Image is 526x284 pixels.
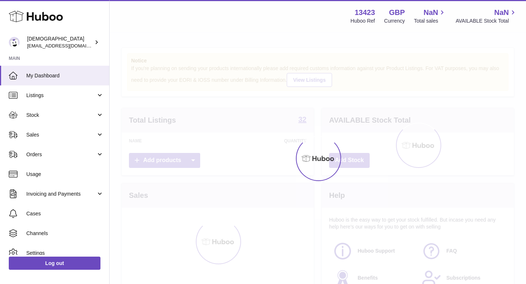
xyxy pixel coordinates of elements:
span: [EMAIL_ADDRESS][DOMAIN_NAME] [27,43,107,49]
strong: GBP [389,8,405,18]
span: Total sales [414,18,446,24]
span: Invoicing and Payments [26,191,96,197]
span: AVAILABLE Stock Total [456,18,517,24]
span: Listings [26,92,96,99]
span: Settings [26,250,104,257]
strong: 13423 [355,8,375,18]
img: olgazyuz@outlook.com [9,37,20,48]
span: Usage [26,171,104,178]
span: NaN [494,8,509,18]
span: Stock [26,112,96,119]
span: Channels [26,230,104,237]
span: My Dashboard [26,72,104,79]
a: NaN Total sales [414,8,446,24]
a: Log out [9,257,100,270]
span: Cases [26,210,104,217]
a: NaN AVAILABLE Stock Total [456,8,517,24]
div: [DEMOGRAPHIC_DATA] [27,35,93,49]
span: NaN [423,8,438,18]
span: Orders [26,151,96,158]
div: Currency [384,18,405,24]
span: Sales [26,131,96,138]
div: Huboo Ref [351,18,375,24]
